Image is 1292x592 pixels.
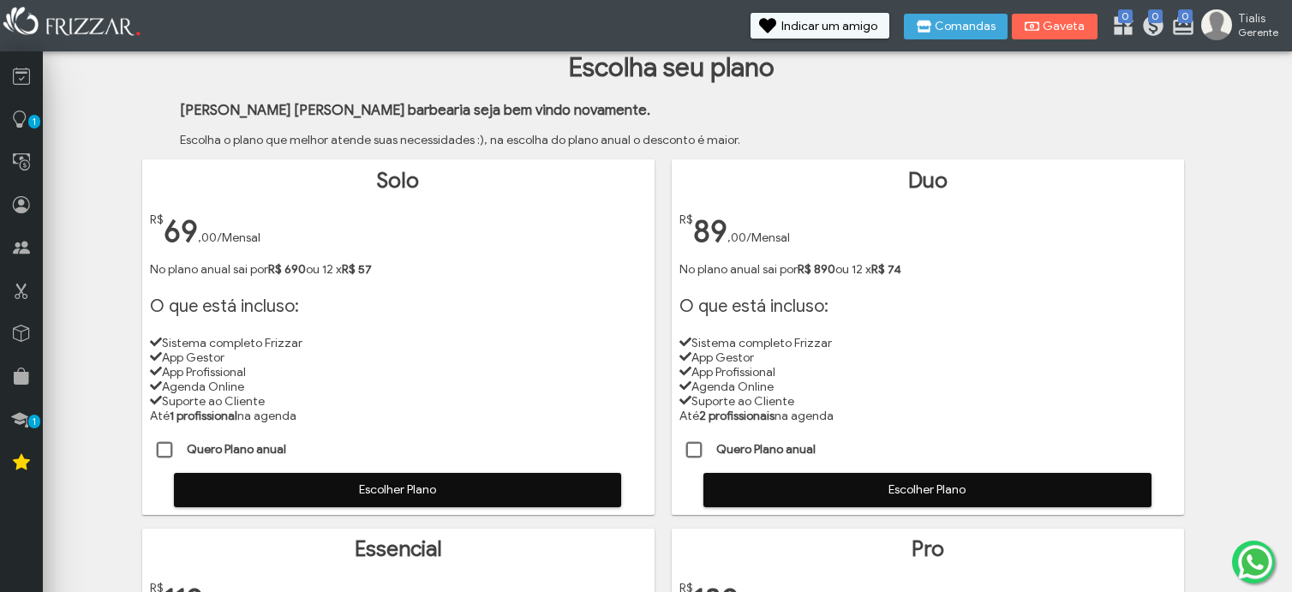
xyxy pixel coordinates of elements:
[150,365,647,380] li: App Profissional
[150,336,647,350] li: Sistema completo Frizzar
[150,262,647,277] p: No plano anual sai por ou 12 x
[1201,9,1283,44] a: Tialis Gerente
[679,380,1176,394] li: Agenda Online
[935,21,996,33] span: Comandas
[170,409,237,423] strong: 1 profissional
[150,212,164,227] span: R$
[57,51,1287,84] h1: Escolha seu plano
[716,442,816,457] strong: Quero Plano anual
[1111,14,1128,41] a: 0
[1118,9,1133,23] span: 0
[727,230,746,245] span: ,00
[703,473,1151,507] button: Escolher Plano
[904,14,1008,39] button: Comandas
[679,394,1176,409] li: Suporte ao Cliente
[150,394,647,409] li: Suporte ao Cliente
[679,409,1176,423] li: Até na agenda
[150,380,647,394] li: Agenda Online
[150,350,647,365] li: App Gestor
[679,536,1176,562] h1: Pro
[751,13,889,39] button: Indicar um amigo
[1171,14,1188,41] a: 0
[28,115,40,129] span: 1
[1012,14,1098,39] button: Gaveta
[699,409,775,423] strong: 2 profissionais
[187,442,286,457] strong: Quero Plano anual
[217,230,260,245] span: /Mensal
[798,262,835,277] strong: R$ 890
[180,101,1287,119] h3: [PERSON_NAME] [PERSON_NAME] barbearia seja bem vindo novamente.
[693,212,727,250] span: 89
[180,133,1287,147] p: Escolha o plano que melhor atende suas necessidades :), na escolha do plano anual o desconto é ma...
[871,262,901,277] strong: R$ 74
[679,168,1176,194] h1: Duo
[150,296,647,317] h1: O que está incluso:
[186,477,609,503] span: Escolher Plano
[1238,11,1278,26] span: Tialis
[1043,21,1086,33] span: Gaveta
[1148,9,1163,23] span: 0
[174,473,621,507] button: Escolher Plano
[679,296,1176,317] h1: O que está incluso:
[150,409,647,423] li: Até na agenda
[28,415,40,428] span: 1
[679,336,1176,350] li: Sistema completo Frizzar
[342,262,372,277] strong: R$ 57
[679,262,1176,277] p: No plano anual sai por ou 12 x
[679,212,693,227] span: R$
[679,365,1176,380] li: App Profissional
[781,21,877,33] span: Indicar um amigo
[198,230,217,245] span: ,00
[1178,9,1193,23] span: 0
[746,230,790,245] span: /Mensal
[1141,14,1158,41] a: 0
[715,477,1139,503] span: Escolher Plano
[150,168,647,194] h1: Solo
[679,350,1176,365] li: App Gestor
[1238,26,1278,39] span: Gerente
[1235,541,1276,583] img: whatsapp.png
[164,212,198,250] span: 69
[268,262,306,277] strong: R$ 690
[150,536,647,562] h1: Essencial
